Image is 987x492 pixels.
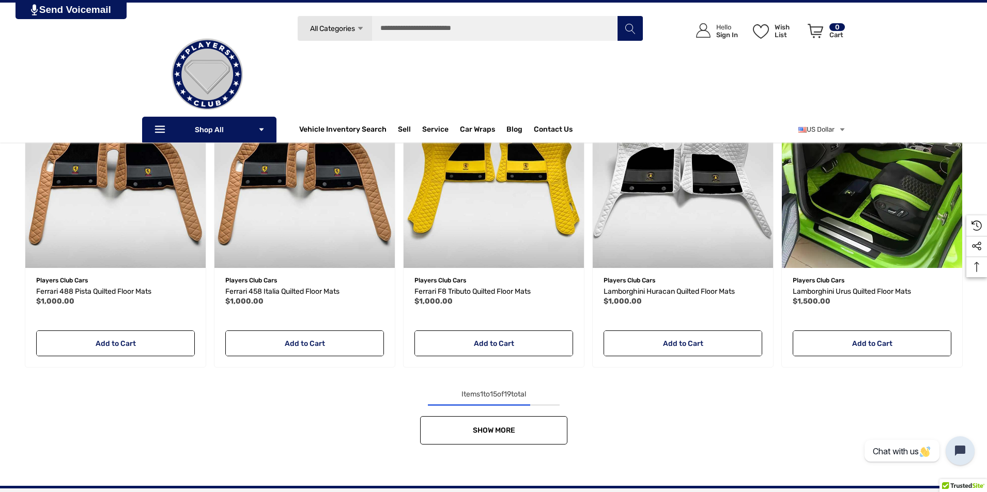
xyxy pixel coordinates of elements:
a: Sign in [684,13,743,49]
svg: Review Your Cart [808,24,823,38]
p: Players Club Cars [36,274,195,287]
a: Vehicle Inventory Search [299,125,387,136]
p: Wish List [775,23,802,39]
svg: Social Media [971,241,982,251]
img: Lamborghini Urus Quilted Floor Mats [782,88,962,268]
a: USD [798,119,846,140]
svg: Wish List [753,24,769,39]
a: Ferrari 458 Italia Quilted Floor Mats,$1,000.00 [225,285,384,298]
svg: Icon Line [153,124,169,136]
img: Lamborghini Huracan Quilted Floor Mats [593,88,773,268]
a: Lamborghini Urus Quilted Floor Mats,$1,500.00 [793,285,951,298]
p: Cart [829,31,845,39]
a: Lamborghini Urus Quilted Floor Mats,$1,500.00 [782,88,962,268]
a: Ferrari 458 Italia Quilted Floor Mats,$1,000.00 [214,88,395,268]
a: Add to Cart [414,330,573,356]
span: $1,500.00 [793,297,830,306]
p: Players Club Cars [414,274,573,287]
a: Cart with 0 items [803,13,846,53]
button: Search [617,15,643,41]
img: Ferrari F8 Tributo Quilted Floor Mats [404,88,584,268]
a: All Categories Icon Arrow Down Icon Arrow Up [297,15,372,41]
div: Items to of total [21,388,966,401]
span: 19 [504,390,511,399]
svg: Icon User Account [696,23,711,38]
a: Show More [420,416,567,445]
nav: pagination [21,388,966,445]
a: Wish List Wish List [748,13,803,49]
a: Ferrari F8 Tributo Quilted Floor Mats,$1,000.00 [404,88,584,268]
p: Sign In [716,31,738,39]
svg: Top [966,262,987,272]
span: $1,000.00 [414,297,453,306]
a: Sell [398,119,422,140]
span: Ferrari F8 Tributo Quilted Floor Mats [414,287,531,296]
span: $1,000.00 [604,297,642,306]
span: Show More [472,426,515,435]
a: Add to Cart [604,330,762,356]
svg: Recently Viewed [971,220,982,231]
p: Hello [716,23,738,31]
img: PjwhLS0gR2VuZXJhdG9yOiBHcmF2aXQuaW8gLS0+PHN2ZyB4bWxucz0iaHR0cDovL3d3dy53My5vcmcvMjAwMC9zdmciIHhtb... [31,4,38,15]
img: Ferrari 458 Italia Quilted Floor Mats [214,88,395,268]
span: Sell [398,125,411,136]
span: Lamborghini Urus Quilted Floor Mats [793,287,911,296]
span: 15 [490,390,497,399]
a: Lamborghini Huracan Quilted Floor Mats,$1,000.00 [593,88,773,268]
a: Add to Cart [225,330,384,356]
span: Lamborghini Huracan Quilted Floor Mats [604,287,735,296]
svg: Icon Arrow Down [258,126,265,133]
span: $1,000.00 [36,297,74,306]
span: 1 [480,390,483,399]
span: Ferrari 458 Italia Quilted Floor Mats [225,287,340,296]
a: Lamborghini Huracan Quilted Floor Mats,$1,000.00 [604,285,762,298]
a: Add to Cart [793,330,951,356]
p: 0 [829,23,845,31]
a: Service [422,125,449,136]
a: Ferrari 488 Pista Quilted Floor Mats,$1,000.00 [36,285,195,298]
img: Players Club | Cars For Sale [156,23,259,126]
a: Ferrari F8 Tributo Quilted Floor Mats,$1,000.00 [414,285,573,298]
p: Players Club Cars [604,274,762,287]
a: Contact Us [534,125,573,136]
img: Ferrari 488 Pista Quilted Floor Mats [25,88,206,268]
a: Add to Cart [36,330,195,356]
p: Players Club Cars [225,274,384,287]
p: Players Club Cars [793,274,951,287]
a: Blog [506,125,522,136]
a: Car Wraps [460,119,506,140]
span: Car Wraps [460,125,495,136]
span: Ferrari 488 Pista Quilted Floor Mats [36,287,151,296]
span: All Categories [310,24,354,33]
svg: Icon Arrow Down [357,25,364,33]
span: $1,000.00 [225,297,264,306]
a: Ferrari 488 Pista Quilted Floor Mats,$1,000.00 [25,88,206,268]
p: Shop All [142,117,276,142]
